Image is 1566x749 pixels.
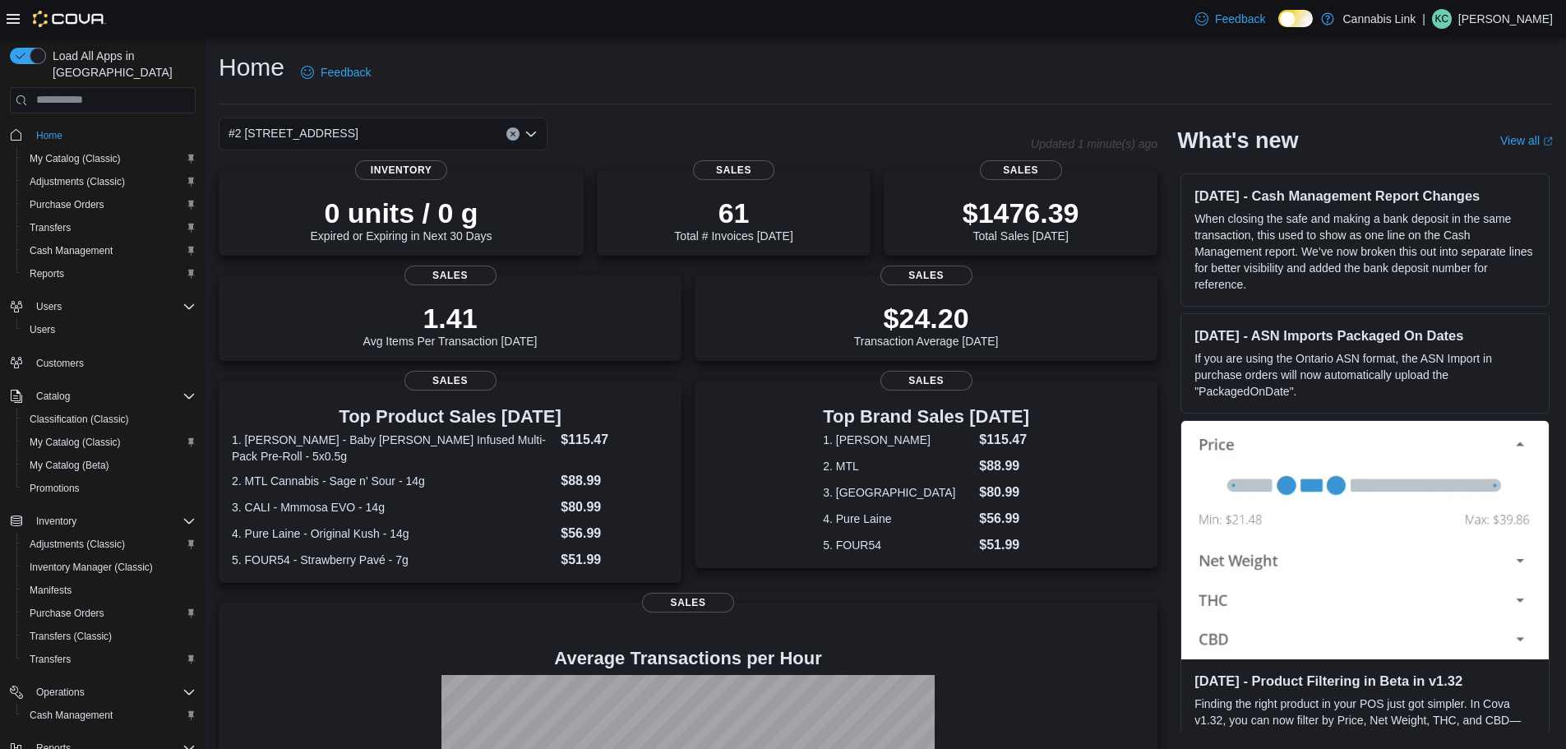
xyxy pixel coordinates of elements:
a: Cash Management [23,705,119,725]
p: Cannabis Link [1342,9,1416,29]
p: 61 [674,196,792,229]
span: Operations [36,686,85,699]
button: Users [16,318,202,341]
span: Adjustments (Classic) [30,538,125,551]
button: Transfers [16,648,202,671]
span: Sales [880,266,972,285]
span: Inventory [30,511,196,531]
span: Inventory Manager (Classic) [23,557,196,577]
span: Adjustments (Classic) [23,534,196,554]
h3: [DATE] - ASN Imports Packaged On Dates [1194,327,1536,344]
span: Reports [23,264,196,284]
p: $1476.39 [963,196,1079,229]
button: My Catalog (Classic) [16,431,202,454]
p: | [1422,9,1425,29]
button: Inventory [30,511,83,531]
span: Sales [642,593,734,613]
button: Operations [3,681,202,704]
span: Transfers [23,218,196,238]
button: Adjustments (Classic) [16,533,202,556]
span: Users [23,320,196,340]
dt: 2. MTL Cannabis - Sage n' Sour - 14g [232,473,554,489]
span: Purchase Orders [23,195,196,215]
span: Feedback [1215,11,1265,27]
span: My Catalog (Beta) [30,459,109,472]
a: Transfers (Classic) [23,626,118,646]
span: Transfers [30,653,71,666]
span: My Catalog (Classic) [23,432,196,452]
button: Inventory [3,510,202,533]
dt: 5. FOUR54 [823,537,972,553]
a: Adjustments (Classic) [23,172,132,192]
span: Manifests [30,584,72,597]
span: Adjustments (Classic) [30,175,125,188]
dt: 1. [PERSON_NAME] [823,432,972,448]
p: When closing the safe and making a bank deposit in the same transaction, this used to show as one... [1194,210,1536,293]
button: Users [3,295,202,318]
h4: Average Transactions per Hour [232,649,1144,668]
span: Sales [880,371,972,391]
a: Purchase Orders [23,603,111,623]
dd: $56.99 [979,509,1029,529]
a: Inventory Manager (Classic) [23,557,159,577]
span: Cash Management [30,709,113,722]
button: My Catalog (Classic) [16,147,202,170]
dt: 4. Pure Laine - Original Kush - 14g [232,525,554,542]
span: Customers [30,353,196,373]
button: Purchase Orders [16,602,202,625]
a: Transfers [23,650,77,669]
p: 1.41 [363,302,538,335]
input: Dark Mode [1278,10,1313,27]
img: Cova [33,11,106,27]
button: Promotions [16,477,202,500]
svg: External link [1543,136,1553,146]
a: Feedback [1189,2,1272,35]
button: Catalog [30,386,76,406]
span: Manifests [23,580,196,600]
span: KC [1435,9,1449,29]
p: 0 units / 0 g [311,196,492,229]
span: Classification (Classic) [23,409,196,429]
span: Purchase Orders [30,607,104,620]
span: My Catalog (Beta) [23,455,196,475]
span: Inventory [36,515,76,528]
button: Transfers (Classic) [16,625,202,648]
a: Users [23,320,62,340]
a: Adjustments (Classic) [23,534,132,554]
span: Sales [980,160,1062,180]
span: Feedback [321,64,371,81]
h2: What's new [1177,127,1298,154]
a: Promotions [23,479,86,498]
button: Manifests [16,579,202,602]
div: Kayla Chow [1432,9,1452,29]
span: Inventory [355,160,447,180]
span: Cash Management [23,705,196,725]
button: Transfers [16,216,202,239]
a: View allExternal link [1500,134,1553,147]
p: If you are using the Ontario ASN format, the ASN Import in purchase orders will now automatically... [1194,350,1536,400]
span: Promotions [23,479,196,498]
dt: 2. MTL [823,458,972,474]
dt: 4. Pure Laine [823,511,972,527]
span: My Catalog (Classic) [30,152,121,165]
a: Feedback [294,56,377,89]
button: Cash Management [16,239,202,262]
dt: 3. CALI - Mmmosa EVO - 14g [232,499,554,516]
dd: $88.99 [979,456,1029,476]
button: Catalog [3,385,202,408]
button: Clear input [506,127,520,141]
button: Classification (Classic) [16,408,202,431]
p: $24.20 [854,302,999,335]
a: Home [30,126,69,146]
dd: $80.99 [979,483,1029,502]
button: Reports [16,262,202,285]
button: Purchase Orders [16,193,202,216]
a: My Catalog (Beta) [23,455,116,475]
span: My Catalog (Classic) [23,149,196,169]
a: Reports [23,264,71,284]
a: Transfers [23,218,77,238]
p: Updated 1 minute(s) ago [1031,137,1157,150]
span: #2 [STREET_ADDRESS] [229,123,358,143]
button: Users [30,297,68,317]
